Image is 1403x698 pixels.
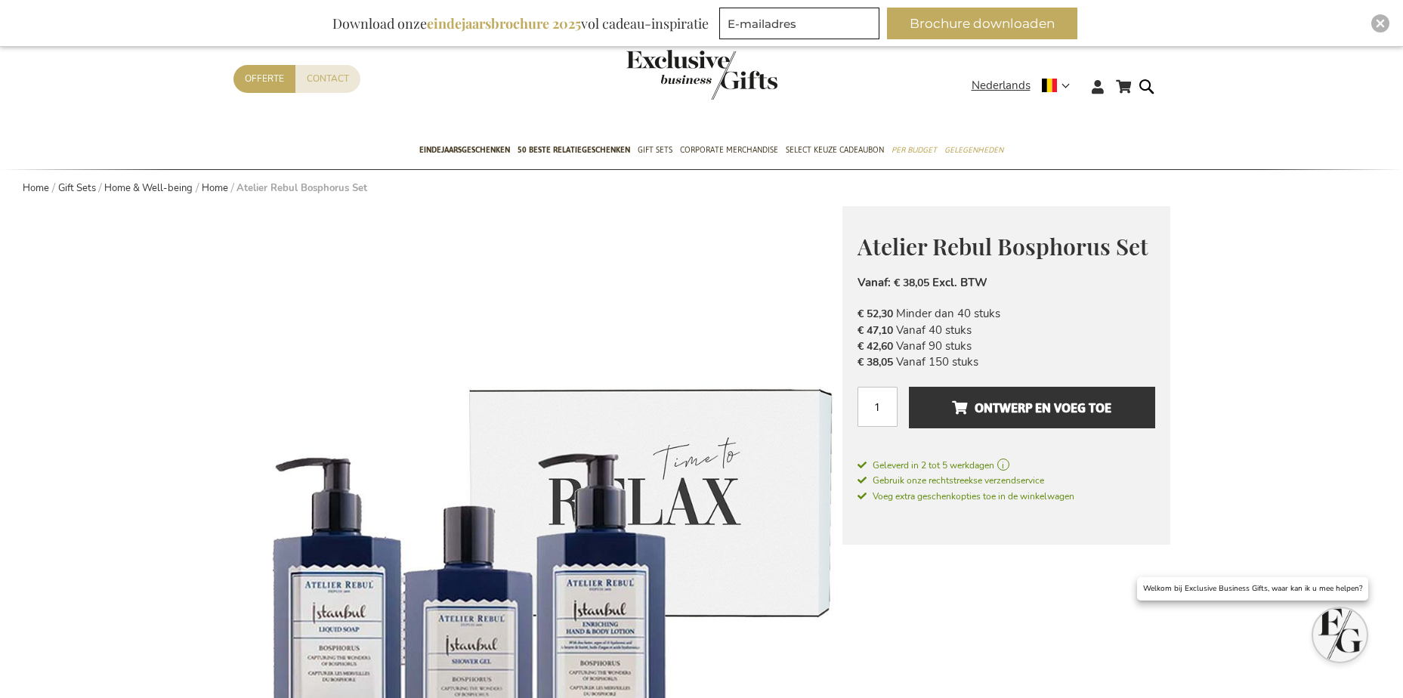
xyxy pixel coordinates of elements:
[887,8,1077,39] button: Brochure downloaden
[858,231,1148,261] span: Atelier Rebul Bosphorus Set
[295,65,360,93] a: Contact
[909,387,1154,428] button: Ontwerp en voeg toe
[894,276,929,290] span: € 38,05
[233,65,295,93] a: Offerte
[858,275,891,290] span: Vanaf:
[858,488,1155,504] a: Voeg extra geschenkopties toe in de winkelwagen
[518,142,630,158] span: 50 beste relatiegeschenken
[104,181,193,195] a: Home & Well-being
[858,306,1155,322] li: Minder dan 40 stuks
[858,474,1044,486] span: Gebruik onze rechtstreekse verzendservice
[952,396,1111,420] span: Ontwerp en voeg toe
[858,323,1155,338] li: Vanaf 40 stuks
[638,142,672,158] span: Gift Sets
[1371,14,1389,32] div: Close
[1376,19,1385,28] img: Close
[858,338,1155,354] li: Vanaf 90 stuks
[719,8,884,44] form: marketing offers and promotions
[858,387,898,427] input: Aantal
[858,490,1074,502] span: Voeg extra geschenkopties toe in de winkelwagen
[932,275,987,290] span: Excl. BTW
[680,142,778,158] span: Corporate Merchandise
[944,142,1003,158] span: Gelegenheden
[419,142,510,158] span: Eindejaarsgeschenken
[236,181,367,195] strong: Atelier Rebul Bosphorus Set
[786,142,884,158] span: Select Keuze Cadeaubon
[58,181,96,195] a: Gift Sets
[858,355,893,369] span: € 38,05
[326,8,715,39] div: Download onze vol cadeau-inspiratie
[427,14,581,32] b: eindejaarsbrochure 2025
[858,339,893,354] span: € 42,60
[858,323,893,338] span: € 47,10
[972,77,1080,94] div: Nederlands
[858,472,1155,488] a: Gebruik onze rechtstreekse verzendservice
[202,181,228,195] a: Home
[23,181,49,195] a: Home
[626,50,777,100] img: Exclusive Business gifts logo
[719,8,879,39] input: E-mailadres
[858,459,1155,472] a: Geleverd in 2 tot 5 werkdagen
[892,142,937,158] span: Per Budget
[858,354,1155,370] li: Vanaf 150 stuks
[858,307,893,321] span: € 52,30
[972,77,1031,94] span: Nederlands
[626,50,702,100] a: store logo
